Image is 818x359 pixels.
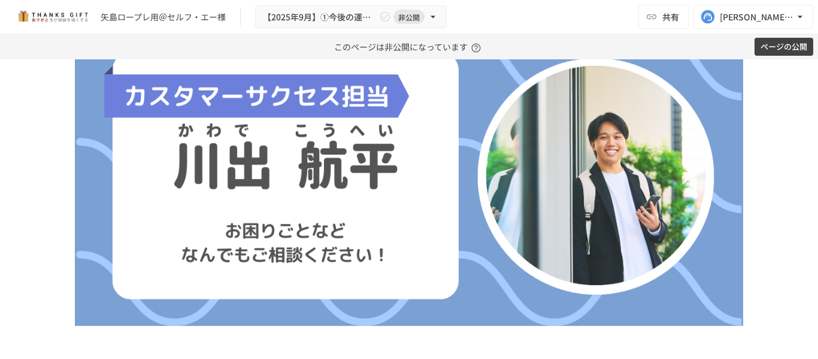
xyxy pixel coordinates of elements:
button: 共有 [638,5,689,29]
img: aia482EFH4WzWSJ5mp36ExHOQTHksV0t8uV1EqkwrFd [75,26,743,326]
button: ページの公開 [755,38,813,56]
span: 共有 [662,10,679,23]
p: このページは非公開になっています [334,34,484,59]
button: [PERSON_NAME][EMAIL_ADDRESS][DOMAIN_NAME] [693,5,813,29]
button: 【2025年9月】①今後の運用についてのご案内/THANKS GIFTキックオフMTG非公開 [255,5,447,29]
span: 【2025年9月】①今後の運用についてのご案内/THANKS GIFTキックオフMTG [263,10,377,25]
img: mMP1OxWUAhQbsRWCurg7vIHe5HqDpP7qZo7fRoNLXQh [14,7,91,26]
div: [PERSON_NAME][EMAIL_ADDRESS][DOMAIN_NAME] [720,10,794,25]
div: 矢島ロープレ用＠セルフ・エー様 [101,11,226,23]
span: 非公開 [393,11,425,23]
